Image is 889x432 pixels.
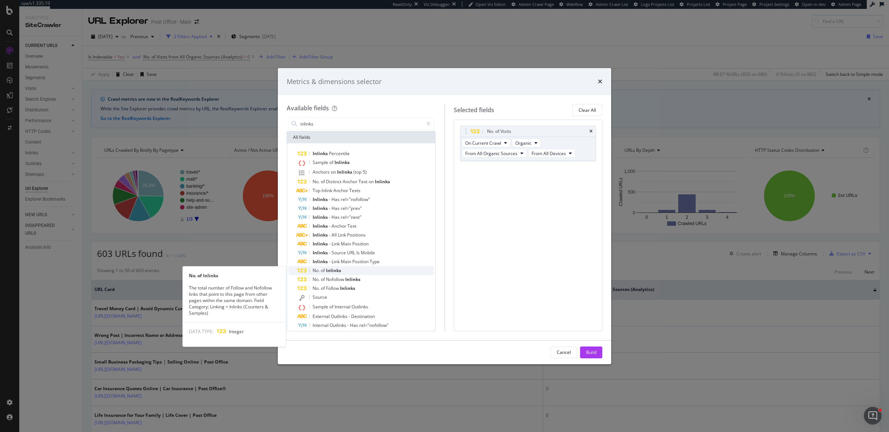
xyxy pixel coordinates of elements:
span: All [332,232,338,238]
span: Inlinks [313,241,329,247]
span: Destination [351,313,375,319]
span: - [347,322,350,328]
div: Clear All [579,107,596,113]
span: on [369,178,375,185]
span: Inlinks [313,250,329,256]
span: External [313,313,331,319]
span: Distinct [326,178,343,185]
span: Inlinks [334,159,350,165]
span: Inlink [322,187,333,194]
span: Inlinks [313,223,329,229]
div: modal [278,68,611,364]
button: Cancel [550,346,577,358]
div: Metrics & dimensions selector [287,77,382,87]
span: - [349,313,351,319]
div: Selected fields [454,106,494,114]
span: (top [353,169,363,175]
span: Source [313,294,327,300]
span: No. [313,267,321,274]
span: Type [370,258,380,265]
span: Sample [313,159,329,165]
span: Position [352,241,369,247]
span: Nofollow [326,276,345,282]
button: From All Organic Sources [462,149,527,158]
span: - [329,241,332,247]
span: From All Devices [532,150,566,157]
input: Search by field name [300,118,423,129]
span: of [329,304,334,310]
button: Build [580,346,602,358]
span: Inlinks [313,150,329,157]
span: Inlinks [326,267,341,274]
span: Inlinks [313,232,329,238]
span: of [321,178,326,185]
span: No. [313,276,321,282]
span: Inlinks [375,178,390,185]
span: Inlinks [337,169,353,175]
button: On Current Crawl [462,138,510,147]
span: Inlinks [313,196,329,202]
span: Anchor [332,223,347,229]
div: All fields [287,131,435,143]
span: Percentile [329,150,350,157]
span: From All Organic Sources [465,150,517,157]
span: No. [313,285,321,291]
span: rel="nofollow" [359,322,389,328]
div: No. of Visits [487,128,511,135]
span: - [329,258,332,265]
span: Has [332,214,341,220]
span: - [329,223,332,229]
span: of [321,267,326,274]
span: rel="nofollow" [341,196,370,202]
button: From All Devices [528,149,575,158]
div: The total number of Follow and Nofollow links that point to this page from other pages within the... [183,285,286,317]
span: On Current Crawl [465,140,501,146]
span: URL [347,250,356,256]
span: Has [350,322,359,328]
span: Link [332,258,341,265]
span: Inlinks [313,214,329,220]
span: Inlinks [340,285,355,291]
span: of [329,159,334,165]
span: Text [347,223,356,229]
span: Anchors [313,169,331,175]
span: Outlinks [352,304,368,310]
span: Has [332,205,341,211]
span: Main [341,241,352,247]
div: Build [586,349,596,355]
span: Is [356,250,361,256]
span: Sample [313,304,329,310]
div: No. of Inlinks [183,272,286,279]
span: Anchor [343,178,359,185]
span: Position [352,258,370,265]
span: Positions [347,232,366,238]
span: Link [338,232,347,238]
span: - [329,232,332,238]
span: of [321,285,326,291]
div: No. of VisitstimesOn Current CrawlOrganicFrom All Organic SourcesFrom All Devices [460,126,596,161]
span: rel="next" [341,214,362,220]
span: Top [313,187,322,194]
span: Outlinks [331,313,349,319]
span: Anchor [333,187,349,194]
span: Inlinks [345,276,360,282]
span: Follow [326,285,340,291]
div: times [589,129,593,134]
div: Cancel [557,349,571,355]
span: Source [332,250,347,256]
span: Main [341,258,352,265]
span: Inlinks [313,205,329,211]
div: Available fields [287,104,329,112]
span: - [329,205,332,211]
span: Organic [515,140,532,146]
span: Text [359,178,369,185]
span: on [331,169,337,175]
span: Outlinks [330,322,347,328]
button: Clear All [572,104,602,116]
span: Internal [334,304,352,310]
div: times [598,77,602,87]
span: - [329,214,332,220]
span: Mobile [361,250,375,256]
span: Has [332,196,341,202]
iframe: Intercom live chat [864,407,882,425]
